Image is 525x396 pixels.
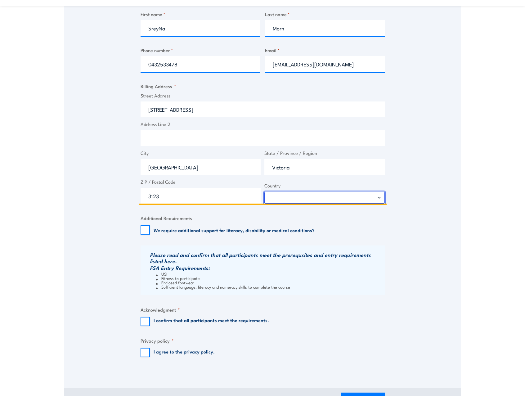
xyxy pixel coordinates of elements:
[264,150,385,157] label: State / Province / Region
[141,101,385,117] input: Enter a location
[150,265,383,271] h3: FSA Entry Requirements:
[141,11,260,18] label: First name
[141,150,261,157] label: City
[150,252,383,264] h3: Please read and confirm that all participants meet the prerequsites and entry requirements listed...
[141,214,192,222] legend: Additional Requirements
[156,272,383,276] li: USI
[264,182,385,189] label: Country
[141,92,385,99] label: Street Address
[141,337,174,344] legend: Privacy policy
[141,178,261,186] label: ZIP / Postal Code
[156,285,383,289] li: Sufficient language, literacy and numeracy skills to complete the course
[141,306,180,313] legend: Acknowledgment
[154,348,215,357] label: .
[265,47,385,54] label: Email
[156,276,383,280] li: Fitness to participate
[265,11,385,18] label: Last name
[141,83,176,90] legend: Billing Address
[156,280,383,285] li: Enclosed footwear
[141,121,385,128] label: Address Line 2
[154,317,269,326] label: I confirm that all participants meet the requirements.
[154,227,315,233] label: We require additional support for literacy, disability or medical conditions?
[141,47,260,54] label: Phone number
[154,348,213,355] a: I agree to the privacy policy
